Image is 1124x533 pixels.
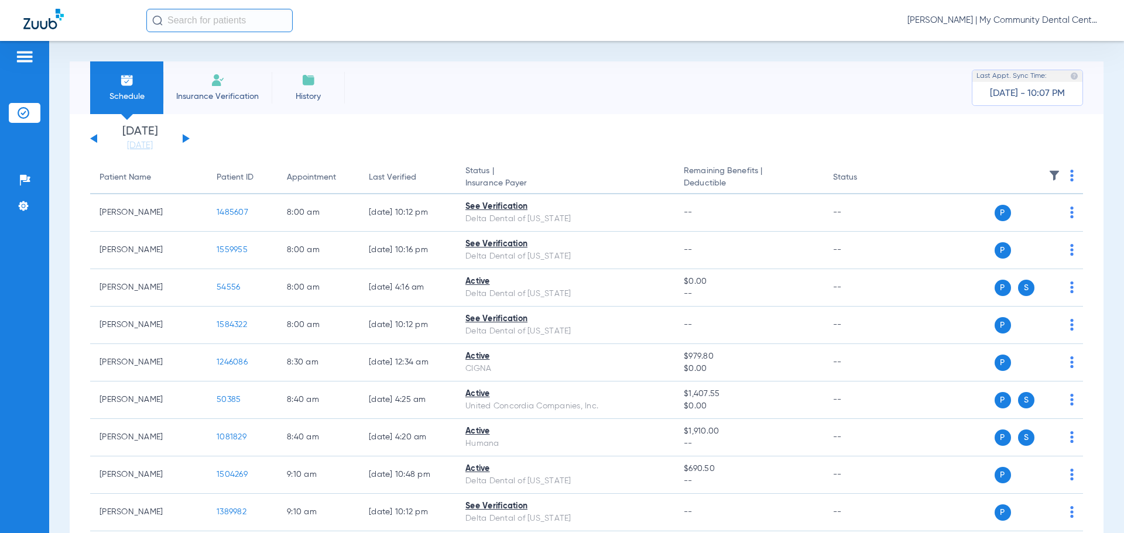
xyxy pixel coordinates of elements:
div: Active [465,463,665,475]
span: P [995,392,1011,408]
th: Remaining Benefits | [674,161,823,194]
span: 1246086 [217,358,248,366]
td: [PERSON_NAME] [90,419,207,456]
span: 1504269 [217,470,248,479]
img: group-dot-blue.svg [1070,356,1074,368]
td: [PERSON_NAME] [90,194,207,232]
td: 8:00 AM [277,232,359,269]
td: [PERSON_NAME] [90,381,207,419]
span: Insurance Payer [465,177,665,190]
span: $0.00 [684,363,814,375]
span: 1081829 [217,433,246,441]
div: Delta Dental of [US_STATE] [465,475,665,487]
div: Active [465,276,665,288]
td: -- [824,381,903,419]
span: P [995,467,1011,483]
span: $0.00 [684,276,814,288]
td: 8:40 AM [277,381,359,419]
td: [PERSON_NAME] [90,232,207,269]
span: History [280,91,336,102]
td: [PERSON_NAME] [90,456,207,494]
span: Schedule [99,91,155,102]
img: group-dot-blue.svg [1070,394,1074,405]
span: $690.50 [684,463,814,475]
td: [DATE] 10:12 PM [359,194,456,232]
td: 8:00 AM [277,194,359,232]
th: Status [824,161,903,194]
div: Humana [465,438,665,450]
span: $979.80 [684,350,814,363]
td: 8:00 AM [277,269,359,307]
span: [DATE] - 10:07 PM [990,88,1065,99]
div: Delta Dental of [US_STATE] [465,288,665,300]
span: $0.00 [684,400,814,412]
img: group-dot-blue.svg [1070,281,1074,293]
div: Last Verified [369,171,416,184]
div: See Verification [465,201,665,213]
img: group-dot-blue.svg [1070,469,1074,480]
div: Delta Dental of [US_STATE] [465,513,665,525]
div: See Verification [465,313,665,325]
div: CIGNA [465,363,665,375]
td: -- [824,269,903,307]
td: 8:40 AM [277,419,359,456]
div: Active [465,425,665,438]
span: P [995,429,1011,446]
span: Insurance Verification [172,91,263,102]
span: S [1018,429,1034,446]
div: Delta Dental of [US_STATE] [465,213,665,225]
img: Schedule [120,73,134,87]
input: Search for patients [146,9,293,32]
td: -- [824,232,903,269]
span: 1485607 [217,208,248,216]
span: 1389982 [217,508,246,516]
span: -- [684,246,693,254]
td: [DATE] 10:12 PM [359,307,456,344]
td: -- [824,456,903,494]
div: See Verification [465,500,665,513]
span: -- [684,321,693,329]
td: 9:10 AM [277,456,359,494]
img: Search Icon [152,15,163,26]
img: group-dot-blue.svg [1070,506,1074,518]
span: P [995,280,1011,296]
span: $1,910.00 [684,425,814,438]
td: -- [824,419,903,456]
td: -- [824,494,903,531]
span: $1,407.55 [684,388,814,400]
img: group-dot-blue.svg [1070,431,1074,443]
li: [DATE] [105,126,175,152]
span: -- [684,475,814,487]
span: -- [684,508,693,516]
div: Delta Dental of [US_STATE] [465,325,665,338]
td: [DATE] 4:20 AM [359,419,456,456]
th: Status | [456,161,674,194]
td: [PERSON_NAME] [90,494,207,531]
span: P [995,242,1011,259]
div: Delta Dental of [US_STATE] [465,250,665,263]
td: [PERSON_NAME] [90,269,207,307]
span: Last Appt. Sync Time: [976,70,1047,82]
span: P [995,205,1011,221]
img: Manual Insurance Verification [211,73,225,87]
td: -- [824,344,903,381]
img: group-dot-blue.svg [1070,244,1074,256]
div: Patient Name [100,171,151,184]
td: [PERSON_NAME] [90,307,207,344]
td: [DATE] 10:16 PM [359,232,456,269]
div: See Verification [465,238,665,250]
img: group-dot-blue.svg [1070,170,1074,181]
img: History [301,73,316,87]
td: [DATE] 10:12 PM [359,494,456,531]
img: Zuub Logo [23,9,64,29]
span: [PERSON_NAME] | My Community Dental Centers [907,15,1101,26]
td: [DATE] 12:34 AM [359,344,456,381]
span: S [1018,392,1034,408]
span: P [995,355,1011,371]
td: -- [824,194,903,232]
div: United Concordia Companies, Inc. [465,400,665,412]
td: [DATE] 4:25 AM [359,381,456,419]
div: Appointment [287,171,336,184]
span: -- [684,288,814,300]
td: -- [824,307,903,344]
